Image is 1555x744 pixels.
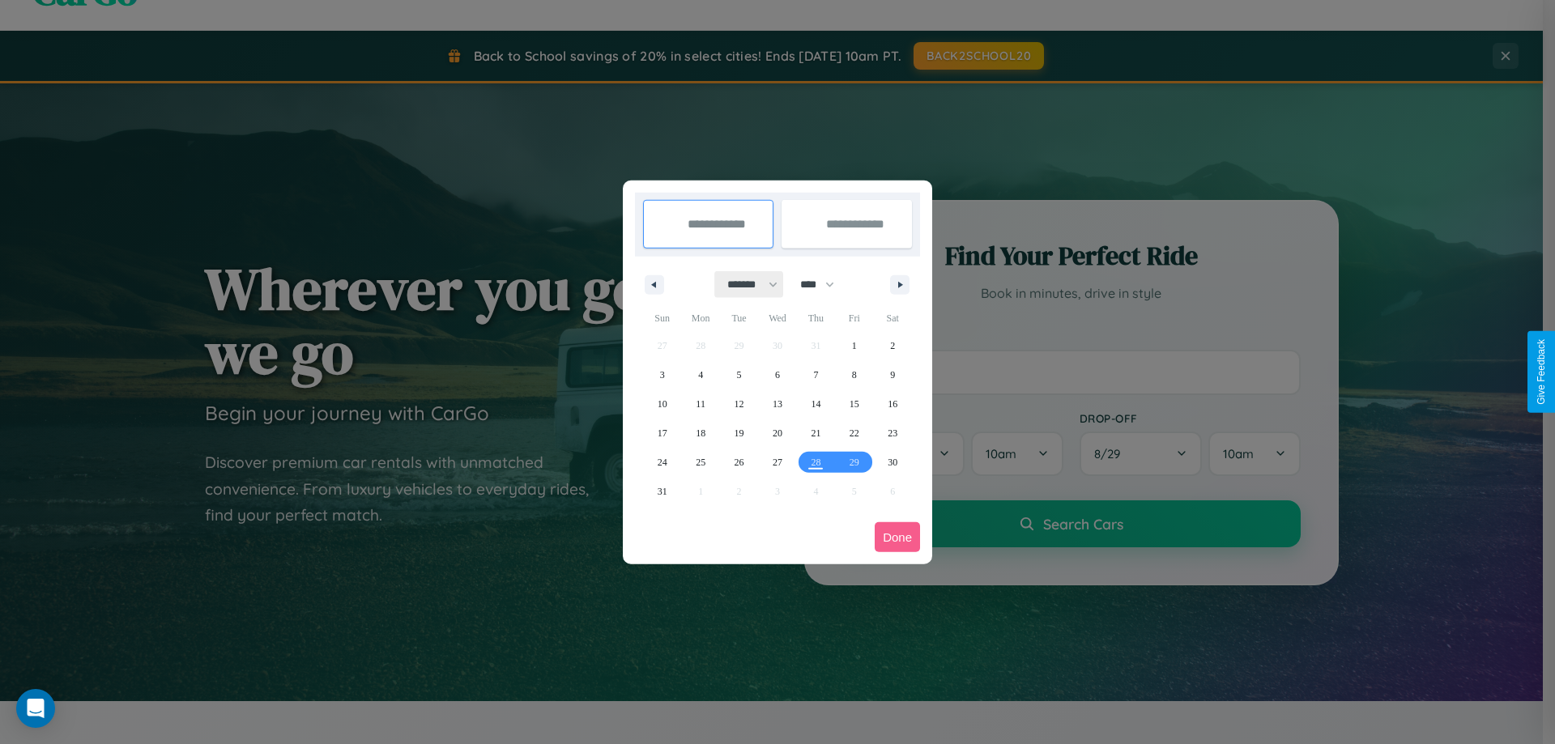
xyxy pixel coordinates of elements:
[850,389,859,419] span: 15
[775,360,780,389] span: 6
[758,448,796,477] button: 27
[643,389,681,419] button: 10
[773,419,782,448] span: 20
[888,389,897,419] span: 16
[737,360,742,389] span: 5
[835,305,873,331] span: Fri
[658,448,667,477] span: 24
[643,360,681,389] button: 3
[835,360,873,389] button: 8
[874,360,912,389] button: 9
[758,389,796,419] button: 13
[811,419,820,448] span: 21
[1536,339,1547,405] div: Give Feedback
[773,448,782,477] span: 27
[758,360,796,389] button: 6
[658,389,667,419] span: 10
[797,305,835,331] span: Thu
[643,419,681,448] button: 17
[850,419,859,448] span: 22
[835,448,873,477] button: 29
[773,389,782,419] span: 13
[890,331,895,360] span: 2
[681,419,719,448] button: 18
[874,389,912,419] button: 16
[852,360,857,389] span: 8
[643,477,681,506] button: 31
[874,419,912,448] button: 23
[681,360,719,389] button: 4
[852,331,857,360] span: 1
[720,448,758,477] button: 26
[643,448,681,477] button: 24
[720,419,758,448] button: 19
[643,305,681,331] span: Sun
[797,389,835,419] button: 14
[660,360,665,389] span: 3
[681,389,719,419] button: 11
[811,448,820,477] span: 28
[888,448,897,477] span: 30
[658,477,667,506] span: 31
[874,305,912,331] span: Sat
[735,389,744,419] span: 12
[658,419,667,448] span: 17
[696,448,705,477] span: 25
[720,305,758,331] span: Tue
[813,360,818,389] span: 7
[720,360,758,389] button: 5
[735,448,744,477] span: 26
[698,360,703,389] span: 4
[735,419,744,448] span: 19
[797,448,835,477] button: 28
[16,689,55,728] div: Open Intercom Messenger
[681,448,719,477] button: 25
[720,389,758,419] button: 12
[850,448,859,477] span: 29
[888,419,897,448] span: 23
[875,522,920,552] button: Done
[681,305,719,331] span: Mon
[811,389,820,419] span: 14
[874,331,912,360] button: 2
[835,419,873,448] button: 22
[797,419,835,448] button: 21
[758,305,796,331] span: Wed
[874,448,912,477] button: 30
[835,331,873,360] button: 1
[696,389,705,419] span: 11
[696,419,705,448] span: 18
[758,419,796,448] button: 20
[890,360,895,389] span: 9
[797,360,835,389] button: 7
[835,389,873,419] button: 15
